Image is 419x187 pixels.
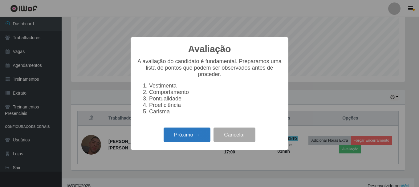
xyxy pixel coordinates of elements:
[149,108,282,115] li: Carisma
[137,58,282,78] p: A avaliação do candidato é fundamental. Preparamos uma lista de pontos que podem ser observados a...
[149,83,282,89] li: Vestimenta
[164,128,210,142] button: Próximo →
[149,102,282,108] li: Proeficiência
[149,96,282,102] li: Pontualidade
[214,128,255,142] button: Cancelar
[149,89,282,96] li: Comportamento
[188,43,231,55] h2: Avaliação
